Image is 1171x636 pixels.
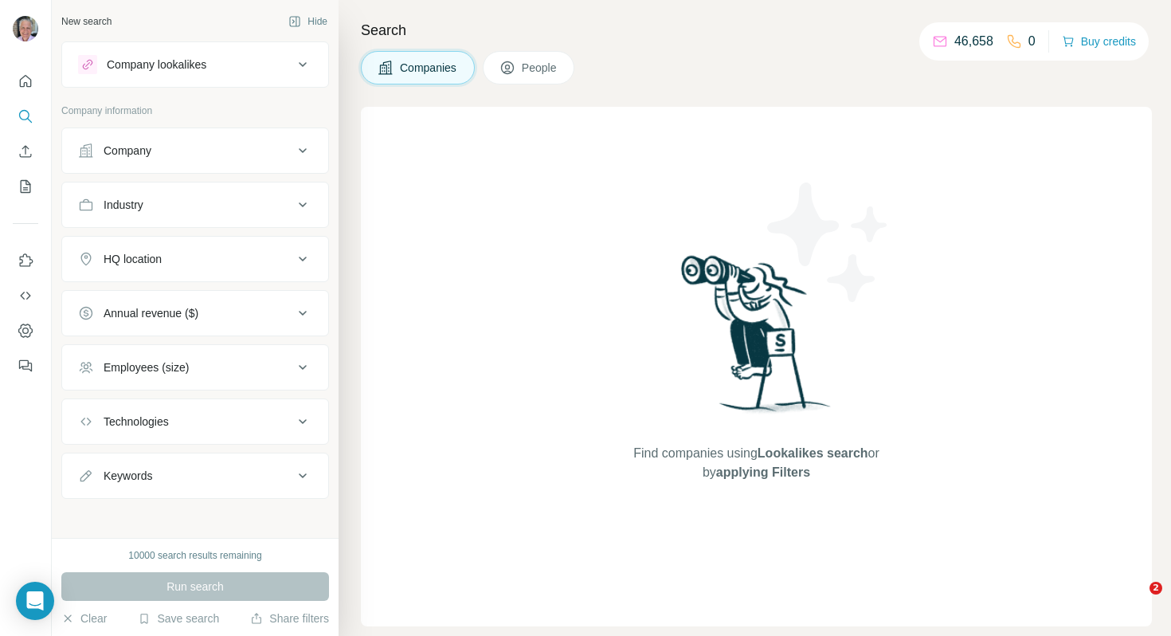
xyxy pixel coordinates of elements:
[400,60,458,76] span: Companies
[62,45,328,84] button: Company lookalikes
[62,294,328,332] button: Annual revenue ($)
[758,446,868,460] span: Lookalikes search
[13,172,38,201] button: My lists
[62,132,328,170] button: Company
[1117,582,1155,620] iframe: Intercom live chat
[138,610,219,626] button: Save search
[13,281,38,310] button: Use Surfe API
[104,251,162,267] div: HQ location
[61,104,329,118] p: Company information
[13,246,38,275] button: Use Surfe on LinkedIn
[13,137,38,166] button: Enrich CSV
[62,457,328,495] button: Keywords
[104,359,189,375] div: Employees (size)
[104,305,198,321] div: Annual revenue ($)
[629,444,883,482] span: Find companies using or by
[62,348,328,387] button: Employees (size)
[13,16,38,41] img: Avatar
[128,548,261,563] div: 10000 search results remaining
[277,10,339,33] button: Hide
[62,186,328,224] button: Industry
[1028,32,1036,51] p: 0
[13,67,38,96] button: Quick start
[716,465,810,479] span: applying Filters
[104,468,152,484] div: Keywords
[61,610,107,626] button: Clear
[954,32,993,51] p: 46,658
[757,171,900,314] img: Surfe Illustration - Stars
[522,60,558,76] span: People
[13,102,38,131] button: Search
[674,251,840,429] img: Surfe Illustration - Woman searching with binoculars
[1062,30,1136,53] button: Buy credits
[13,316,38,345] button: Dashboard
[104,197,143,213] div: Industry
[1149,582,1162,595] span: 2
[16,582,54,620] div: Open Intercom Messenger
[104,143,151,159] div: Company
[107,57,206,73] div: Company lookalikes
[250,610,329,626] button: Share filters
[104,414,169,430] div: Technologies
[361,19,1152,41] h4: Search
[62,402,328,441] button: Technologies
[62,240,328,278] button: HQ location
[13,351,38,380] button: Feedback
[61,14,112,29] div: New search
